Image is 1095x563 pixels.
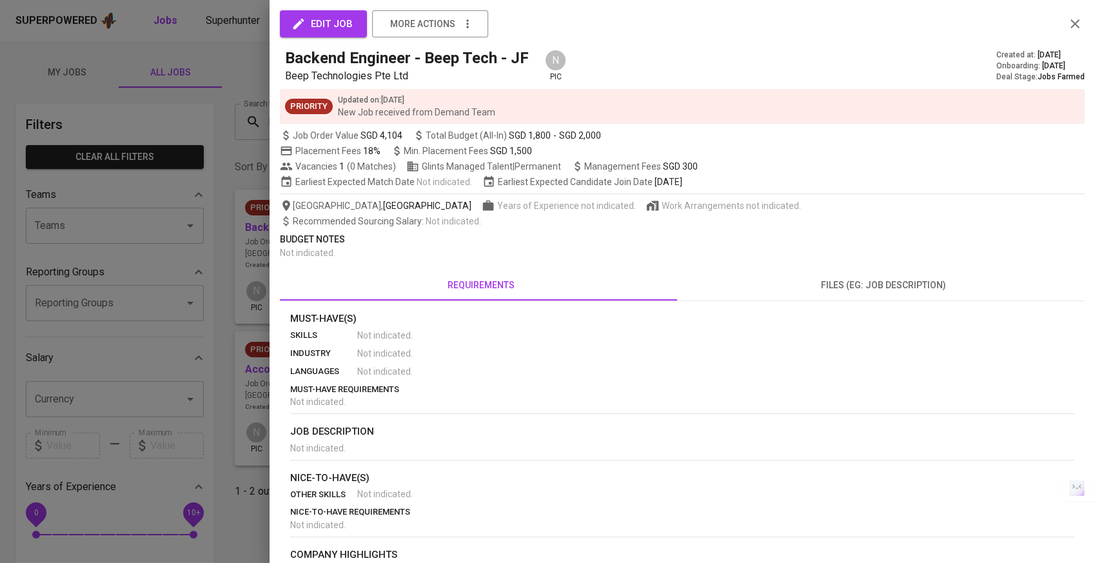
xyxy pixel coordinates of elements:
span: Not indicated . [290,397,346,407]
span: edit job [294,15,353,32]
span: Not indicated . [290,520,346,530]
span: SGD 300 [663,161,698,172]
p: Budget Notes [280,233,1085,246]
span: files (eg: job description) [690,277,1077,293]
span: requirements [288,277,675,293]
p: must-have requirements [290,383,1074,396]
span: Earliest Expected Candidate Join Date [482,175,682,188]
div: pic [544,49,567,83]
span: Not indicated . [357,329,413,342]
span: Not indicated . [357,347,413,360]
span: Total Budget (All-In) [413,129,601,142]
h5: Backend Engineer - Beep Tech - JF [285,48,529,68]
div: Deal Stage : [996,72,1085,83]
p: job description [290,424,1074,439]
div: N [544,49,567,72]
p: skills [290,329,357,342]
span: Work Arrangements not indicated. [662,199,801,212]
p: languages [290,365,357,378]
span: Beep Technologies Pte Ltd [285,70,408,82]
button: more actions [372,10,488,37]
span: Not indicated . [357,488,413,500]
span: Earliest Expected Match Date [280,175,472,188]
span: SGD 4,104 [360,129,402,142]
button: edit job [280,10,367,37]
span: Min. Placement Fees [404,146,532,156]
span: Management Fees [584,161,698,172]
p: nice-to-have(s) [290,471,1074,486]
p: company highlights [290,548,1074,562]
span: [DATE] [655,175,682,188]
span: [DATE] [1038,50,1061,61]
p: New Job received from Demand Team [338,106,495,119]
span: Recommended Sourcing Salary : [293,216,426,226]
span: [GEOGRAPHIC_DATA] , [280,199,471,212]
span: Not indicated . [280,248,335,258]
span: Not indicated . [417,175,472,188]
span: Job Order Value [280,129,402,142]
span: SGD 1,500 [490,146,532,156]
span: Not indicated . [426,216,481,226]
p: nice-to-have requirements [290,506,1074,519]
span: SGD 2,000 [559,129,601,142]
span: SGD 1,800 [509,129,551,142]
div: Created at : [996,50,1085,61]
span: Not indicated . [357,365,413,378]
span: 18% [363,146,380,156]
span: [GEOGRAPHIC_DATA] [383,199,471,212]
span: more actions [390,16,455,32]
span: Glints Managed Talent | Permanent [406,160,561,173]
p: Updated on : [DATE] [338,94,495,106]
span: [DATE] [1042,61,1065,72]
span: - [553,129,557,142]
span: Not indicated . [290,443,346,453]
div: Onboarding : [996,61,1085,72]
p: industry [290,347,357,360]
span: Vacancies ( 0 Matches ) [280,160,396,173]
span: Priority [285,101,333,113]
span: 1 [337,160,344,173]
span: Jobs Farmed [1038,72,1085,81]
p: Must-Have(s) [290,311,1074,326]
span: Placement Fees [295,146,380,156]
p: other skills [290,488,357,501]
span: Years of Experience not indicated. [497,199,636,212]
